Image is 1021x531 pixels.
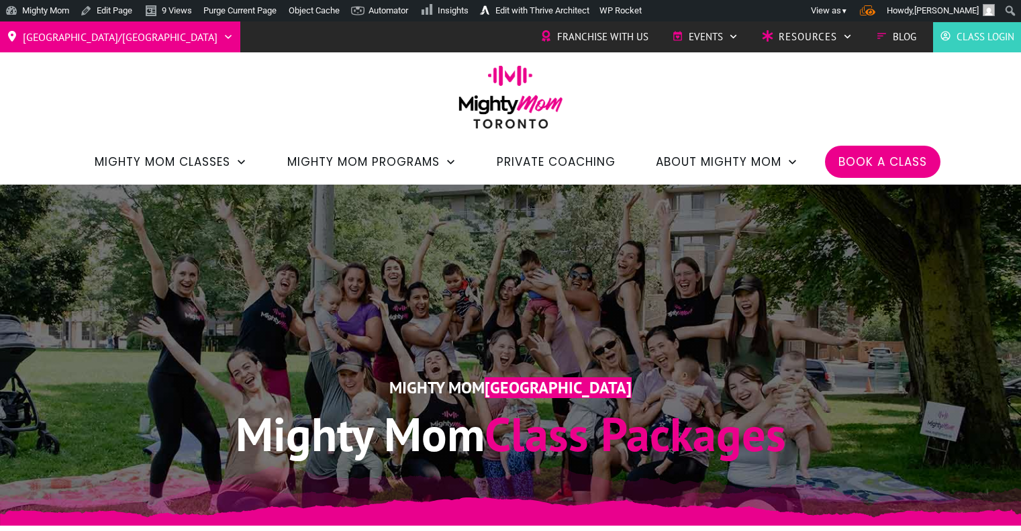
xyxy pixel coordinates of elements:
[485,377,632,398] span: [GEOGRAPHIC_DATA]
[779,27,837,47] span: Resources
[876,27,916,47] a: Blog
[893,27,916,47] span: Blog
[841,7,848,15] span: ▼
[23,26,217,48] span: [GEOGRAPHIC_DATA]/[GEOGRAPHIC_DATA]
[389,377,485,398] span: Mighty Mom
[236,403,485,464] span: Mighty Mom
[122,403,900,465] h1: Class Packages
[838,150,927,173] a: Book a Class
[95,150,247,173] a: Mighty Mom Classes
[940,27,1014,47] a: Class Login
[287,150,440,173] span: Mighty Mom Programs
[557,27,648,47] span: Franchise with Us
[287,150,456,173] a: Mighty Mom Programs
[7,26,234,48] a: [GEOGRAPHIC_DATA]/[GEOGRAPHIC_DATA]
[689,27,723,47] span: Events
[497,150,616,173] a: Private Coaching
[95,150,230,173] span: Mighty Mom Classes
[957,27,1014,47] span: Class Login
[438,5,469,15] span: Insights
[914,5,979,15] span: [PERSON_NAME]
[656,150,798,173] a: About Mighty Mom
[452,65,570,138] img: mightymom-logo-toronto
[656,150,781,173] span: About Mighty Mom
[672,27,738,47] a: Events
[762,27,853,47] a: Resources
[540,27,648,47] a: Franchise with Us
